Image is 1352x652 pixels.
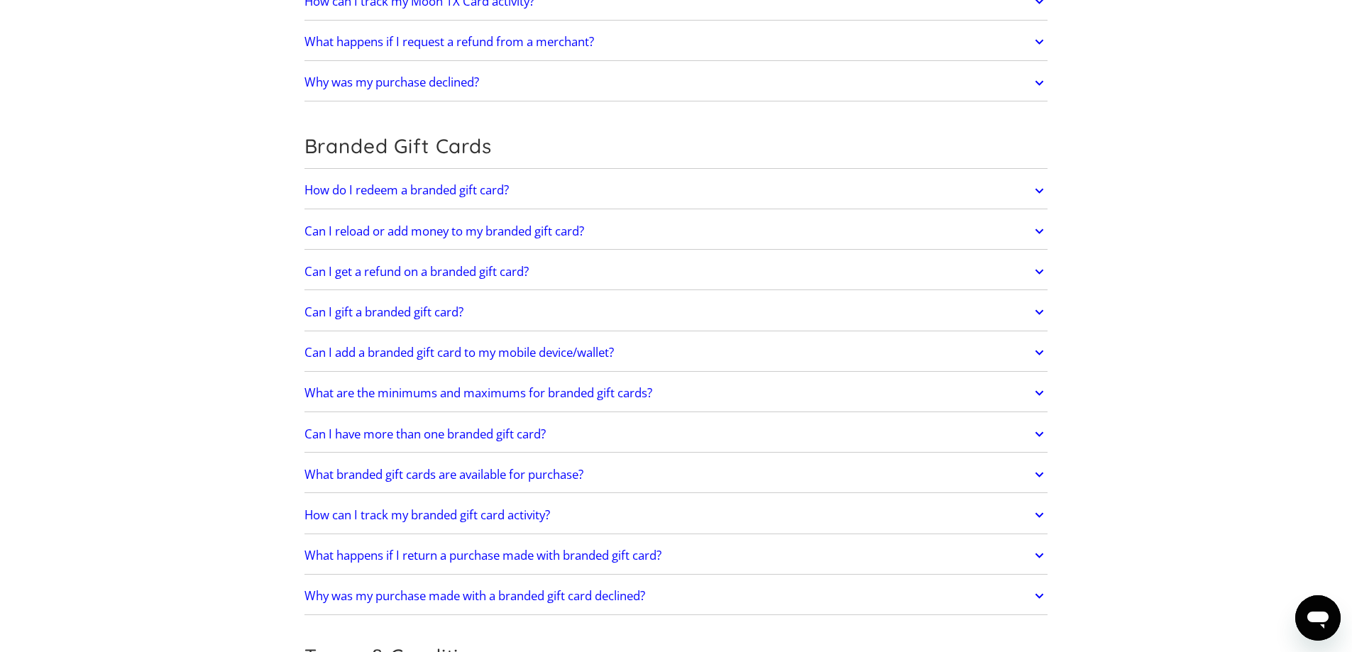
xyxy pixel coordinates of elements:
[304,508,550,522] h2: How can I track my branded gift card activity?
[304,460,1048,490] a: What branded gift cards are available for purchase?
[304,176,1048,206] a: How do I redeem a branded gift card?
[304,386,652,400] h2: What are the minimums and maximums for branded gift cards?
[304,68,1048,98] a: Why was my purchase declined?
[304,35,594,49] h2: What happens if I request a refund from a merchant?
[304,224,584,238] h2: Can I reload or add money to my branded gift card?
[304,419,1048,449] a: Can I have more than one branded gift card?
[304,338,1048,368] a: Can I add a branded gift card to my mobile device/wallet?
[304,183,509,197] h2: How do I redeem a branded gift card?
[304,27,1048,57] a: What happens if I request a refund from a merchant?
[304,134,1048,158] h2: Branded Gift Cards
[304,589,645,603] h2: Why was my purchase made with a branded gift card declined?
[304,75,479,89] h2: Why was my purchase declined?
[304,541,1048,570] a: What happens if I return a purchase made with branded gift card?
[304,305,463,319] h2: Can I gift a branded gift card?
[304,548,661,563] h2: What happens if I return a purchase made with branded gift card?
[304,216,1048,246] a: Can I reload or add money to my branded gift card?
[304,265,529,279] h2: Can I get a refund on a branded gift card?
[304,346,614,360] h2: Can I add a branded gift card to my mobile device/wallet?
[304,427,546,441] h2: Can I have more than one branded gift card?
[304,500,1048,530] a: How can I track my branded gift card activity?
[304,468,583,482] h2: What branded gift cards are available for purchase?
[1295,595,1341,641] iframe: Кнопка запуска окна обмена сообщениями
[304,378,1048,408] a: What are the minimums and maximums for branded gift cards?
[304,297,1048,327] a: Can I gift a branded gift card?
[304,257,1048,287] a: Can I get a refund on a branded gift card?
[304,581,1048,611] a: Why was my purchase made with a branded gift card declined?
